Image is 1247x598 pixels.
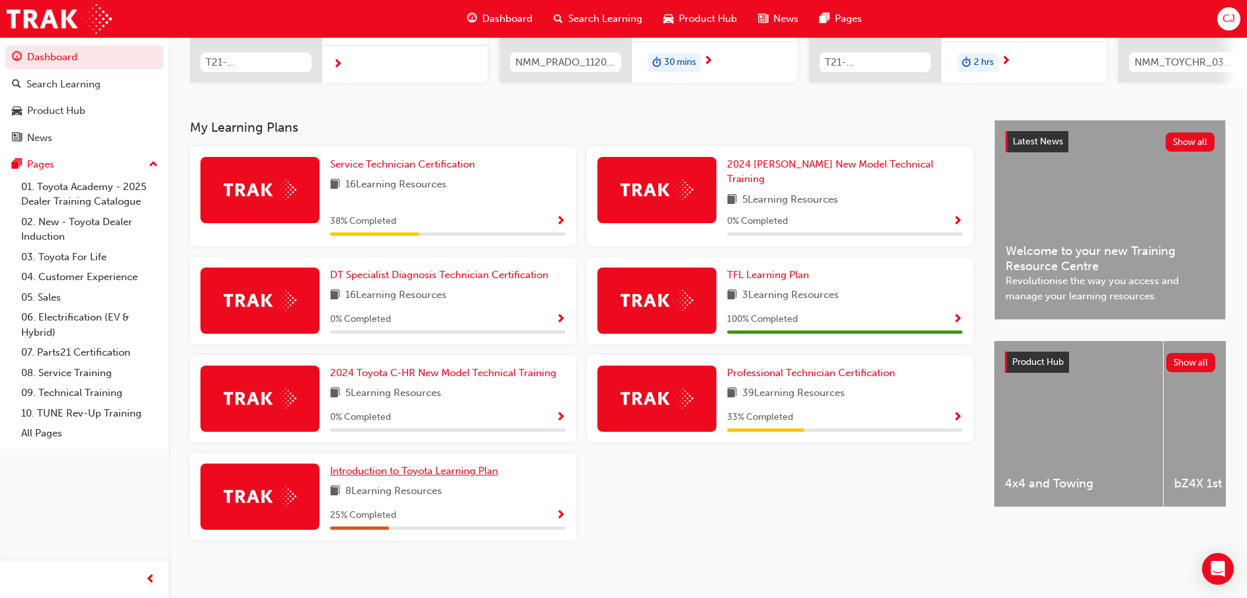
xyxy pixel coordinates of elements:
span: book-icon [727,385,737,402]
span: search-icon [554,11,563,27]
button: Show Progress [556,311,566,328]
a: Introduction to Toyota Learning Plan [330,464,503,479]
div: Search Learning [26,77,101,92]
span: Show Progress [556,314,566,326]
span: TFL Learning Plan [727,269,809,281]
a: car-iconProduct Hub [653,5,748,32]
span: 4x4 and Towing [1005,476,1152,491]
button: DashboardSearch LearningProduct HubNews [5,42,163,152]
a: Dashboard [5,45,163,70]
button: Show Progress [556,507,566,524]
a: Product HubShow all [1005,352,1215,373]
span: 33 % Completed [727,410,793,425]
span: 0 % Completed [727,214,788,229]
span: prev-icon [146,572,155,588]
a: Service Technician Certification [330,157,480,172]
span: next-icon [703,56,713,68]
span: 16 Learning Resources [345,287,447,304]
span: 2024 [PERSON_NAME] New Model Technical Training [727,158,933,185]
span: 30 mins [664,55,696,70]
span: 2024 Toyota C-HR New Model Technical Training [330,367,556,379]
img: Trak [621,290,693,311]
button: Show Progress [556,213,566,230]
span: 0 % Completed [330,410,391,425]
span: Introduction to Toyota Learning Plan [330,465,498,477]
a: 03. Toyota For Life [16,247,163,268]
img: Trak [7,4,112,34]
span: 5 Learning Resources [345,385,441,402]
span: Pages [835,11,862,26]
span: car-icon [12,105,22,117]
span: 0 % Completed [330,312,391,327]
span: Show Progress [556,412,566,424]
a: search-iconSearch Learning [543,5,653,32]
a: 07. Parts21 Certification [16,342,163,363]
span: Search Learning [568,11,642,26]
span: DT Specialist Diagnosis Technician Certification [330,269,548,281]
span: Professional Technician Certification [727,367,895,379]
span: Welcome to your new Training Resource Centre [1006,244,1215,274]
a: 10. TUNE Rev-Up Training [16,403,163,424]
span: pages-icon [12,159,22,171]
span: NMM_PRADO_112024_MODULE_1 [515,55,616,70]
span: T21-STFOS_PRE_READ [206,55,306,70]
img: Trak [224,486,296,507]
button: CJ [1217,7,1240,30]
button: Show Progress [953,409,963,426]
span: pages-icon [820,11,830,27]
span: NMM_TOYCHR_032024_MODULE_1 [1135,55,1235,70]
span: next-icon [333,59,343,71]
a: Latest NewsShow all [1006,131,1215,152]
a: Professional Technician Certification [727,366,900,381]
a: 4x4 and Towing [994,341,1163,507]
a: news-iconNews [748,5,809,32]
a: guage-iconDashboard [456,5,543,32]
span: Service Technician Certification [330,158,475,170]
span: 5 Learning Resources [742,192,838,209]
span: next-icon [1001,56,1011,68]
span: book-icon [330,287,340,304]
span: duration-icon [962,54,971,72]
img: Trak [224,388,296,409]
span: 100 % Completed [727,312,798,327]
span: CJ [1223,11,1235,26]
a: 2024 Toyota C-HR New Model Technical Training [330,366,562,381]
span: Dashboard [482,11,533,26]
span: news-icon [758,11,768,27]
span: Show Progress [953,314,963,326]
a: Search Learning [5,72,163,97]
a: 01. Toyota Academy - 2025 Dealer Training Catalogue [16,177,163,212]
span: car-icon [664,11,673,27]
span: Revolutionise the way you access and manage your learning resources. [1006,274,1215,303]
button: Pages [5,152,163,177]
a: Product Hub [5,99,163,123]
button: Show Progress [953,213,963,230]
span: 38 % Completed [330,214,396,229]
h3: My Learning Plans [190,120,973,135]
img: Trak [621,388,693,409]
a: DT Specialist Diagnosis Technician Certification [330,268,554,283]
button: Show Progress [953,311,963,328]
span: Product Hub [679,11,737,26]
a: 08. Service Training [16,363,163,383]
span: book-icon [727,192,737,209]
span: Show Progress [953,216,963,228]
span: duration-icon [652,54,662,72]
span: Product Hub [1012,356,1064,368]
span: Show Progress [556,216,566,228]
span: guage-icon [12,52,22,64]
span: book-icon [330,385,340,402]
span: Show Progress [556,510,566,522]
span: Latest News [1013,136,1063,147]
span: book-icon [330,483,340,500]
span: 16 Learning Resources [345,177,447,193]
a: TFL Learning Plan [727,268,814,283]
a: pages-iconPages [809,5,873,32]
a: All Pages [16,423,163,444]
div: Product Hub [27,103,85,119]
div: News [27,130,52,146]
span: book-icon [727,287,737,304]
button: Show Progress [556,409,566,426]
button: Show all [1166,132,1215,152]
